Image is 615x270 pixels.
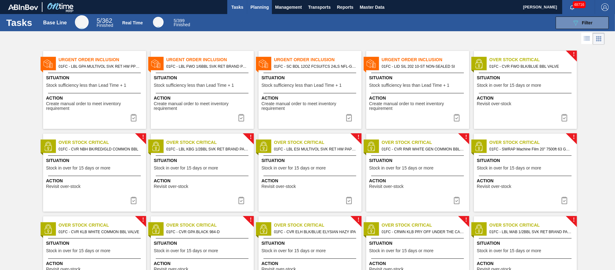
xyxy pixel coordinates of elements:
span: Finished [174,22,190,27]
span: Over Stock Critical [59,222,146,228]
div: Complete task: 6833398 [126,111,141,124]
span: 5 [97,17,100,24]
span: Situation [262,157,360,164]
span: ! [357,135,359,140]
button: icon-task complete [449,111,464,124]
span: 48716 [573,1,586,8]
span: ! [573,52,575,57]
span: Action [154,260,252,267]
span: 01FC - CVR RNR WHITE GEN COMMON BBL VALVE COVER [382,146,464,153]
button: icon-task complete [449,194,464,207]
span: Action [154,178,252,184]
img: status [259,224,268,234]
span: Action [369,95,468,101]
span: Action [477,178,575,184]
span: Over Stock Critical [166,139,254,146]
span: ! [465,135,467,140]
span: Situation [369,75,468,81]
span: Action [46,95,145,101]
span: Revisit over-stock [262,184,296,189]
span: / 399 [174,18,184,23]
span: Stock in over for 15 days or more [477,166,541,170]
div: Base Line [75,15,89,29]
img: status [259,142,268,151]
span: Revisit over-stock [477,184,511,189]
div: Complete task: 6833108 [557,111,572,124]
img: icon-task complete [345,197,353,204]
div: List Vision [581,33,593,45]
span: 01FC - LBL MAB 1/2BBL SVK RET BRAND PAPER #3 5.2% [490,228,572,235]
img: status [367,224,376,234]
img: status [367,142,376,151]
span: Tasks [230,3,244,11]
div: Complete task: 6833119 [126,194,141,207]
img: icon-task complete [130,197,137,204]
div: Complete task: 6833155 [557,194,572,207]
span: Stock sufficiency less than Lead Time + 1 [369,83,450,88]
div: Complete task: 6833506 [449,111,464,124]
span: 01FC - CVR NBH BK/RED/GLD COMMON BBL [59,146,141,153]
img: icon-task complete [345,114,353,121]
span: Reports [337,3,353,11]
span: Over Stock Critical [490,139,577,146]
img: status [43,142,53,151]
span: ! [573,135,575,140]
span: Master Data [360,3,384,11]
span: Create manual order to meet inventory requirement [154,101,252,111]
span: ! [357,218,359,222]
button: Filter [556,17,609,29]
span: ! [573,218,575,222]
img: status [474,224,484,234]
img: icon-task complete [130,114,137,121]
span: Action [154,95,252,101]
span: ! [250,218,252,222]
span: Situation [154,240,252,247]
span: Stock in over for 15 days or more [154,166,218,170]
button: Notifications [562,3,582,12]
img: status [43,224,53,234]
img: icon-task complete [561,197,568,204]
span: Urgent Order Inclusion [166,56,254,63]
span: Stock in over for 15 days or more [154,248,218,253]
span: Over Stock Critical [490,222,577,228]
span: ! [142,218,144,222]
span: Create manual order to meet inventory requirement [262,101,360,111]
span: ! [465,218,467,222]
span: ! [250,135,252,140]
div: Real Time [174,19,190,27]
span: ! [142,135,144,140]
span: 01FC - LBL KBG 1/2BBL SVK RET BRAND PAPER #3 [166,146,249,153]
button: icon-task complete [234,194,249,207]
button: icon-task complete [342,194,357,207]
span: Over Stock Critical [490,56,577,63]
img: status [474,142,484,151]
img: Logout [601,3,609,11]
div: Real Time [153,17,164,27]
span: 01FC - CVR FWO BLK/BLUE BBL VALVE [490,63,572,70]
span: Stock in over for 15 days or more [477,248,541,253]
span: Action [46,178,145,184]
span: Situation [369,240,468,247]
img: icon-task complete [561,114,568,121]
span: Action [262,260,360,267]
div: Complete task: 6833484 [342,111,357,124]
span: Revisit over-stock [46,184,81,189]
span: Planning [250,3,269,11]
span: Over Stock Critical [382,139,469,146]
img: status [151,59,160,68]
img: status [367,59,376,68]
span: Action [262,95,360,101]
span: Stock in over for 15 days or more [262,166,326,170]
span: Stock in over for 15 days or more [477,83,541,88]
img: icon-task complete [453,197,460,204]
span: Over Stock Critical [274,222,362,228]
div: Base Line [43,20,67,26]
span: 01FC - CVR ELH BLK/BLUE ELYSIAN HAZY IPA [274,228,357,235]
span: Stock sufficiency less than Lead Time + 1 [262,83,342,88]
span: Stock in over for 15 days or more [262,248,326,253]
span: 01FC - SC BDL 12OZ FCSUITCS 24LS NFL-GENERIC SHIELD HULK HANDLE [274,63,357,70]
span: Action [477,95,575,101]
span: Stock sufficiency less than Lead Time + 1 [154,83,234,88]
img: status [43,59,53,68]
span: Situation [262,240,360,247]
